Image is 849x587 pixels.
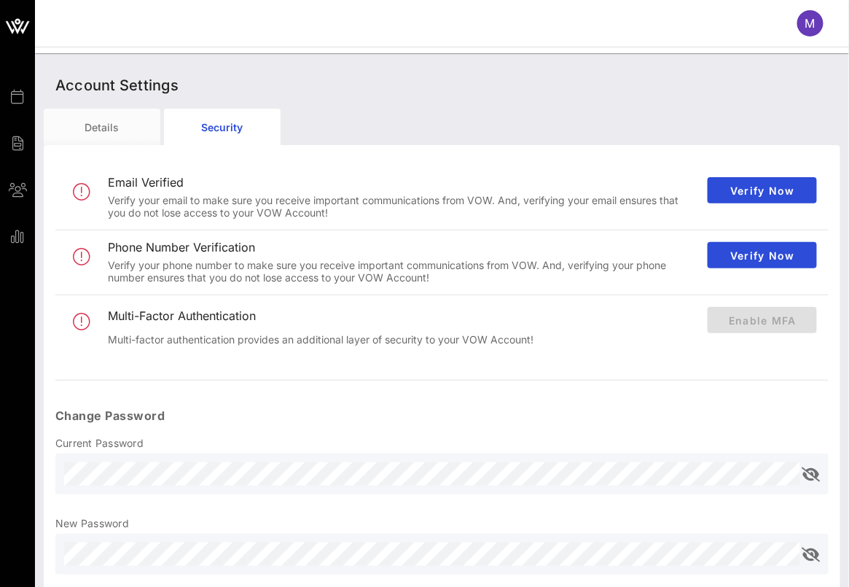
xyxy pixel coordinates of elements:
[708,242,817,268] button: Verify Now
[55,436,829,451] p: Current Password
[805,16,815,31] span: M
[108,260,696,284] div: Verify your phone number to make sure you receive important communications from VOW. And, verifyi...
[802,467,821,482] button: append icon
[719,249,805,262] span: Verify Now
[108,195,696,219] div: Verify your email to make sure you receive important communications from VOW. And, verifying your...
[108,309,696,323] div: Multi-Factor Authentication
[802,548,821,562] button: append icon
[708,177,817,203] button: Verify Now
[55,516,829,531] p: New Password
[719,184,805,197] span: Verify Now
[44,62,840,109] div: Account Settings
[108,241,696,254] div: Phone Number Verification
[164,109,281,145] div: Security
[108,176,696,190] div: Email Verified
[44,395,829,436] div: Change Password
[108,334,696,346] div: Multi-factor authentication provides an additional layer of security to your VOW Account!
[44,109,160,145] div: Details
[797,10,823,36] div: M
